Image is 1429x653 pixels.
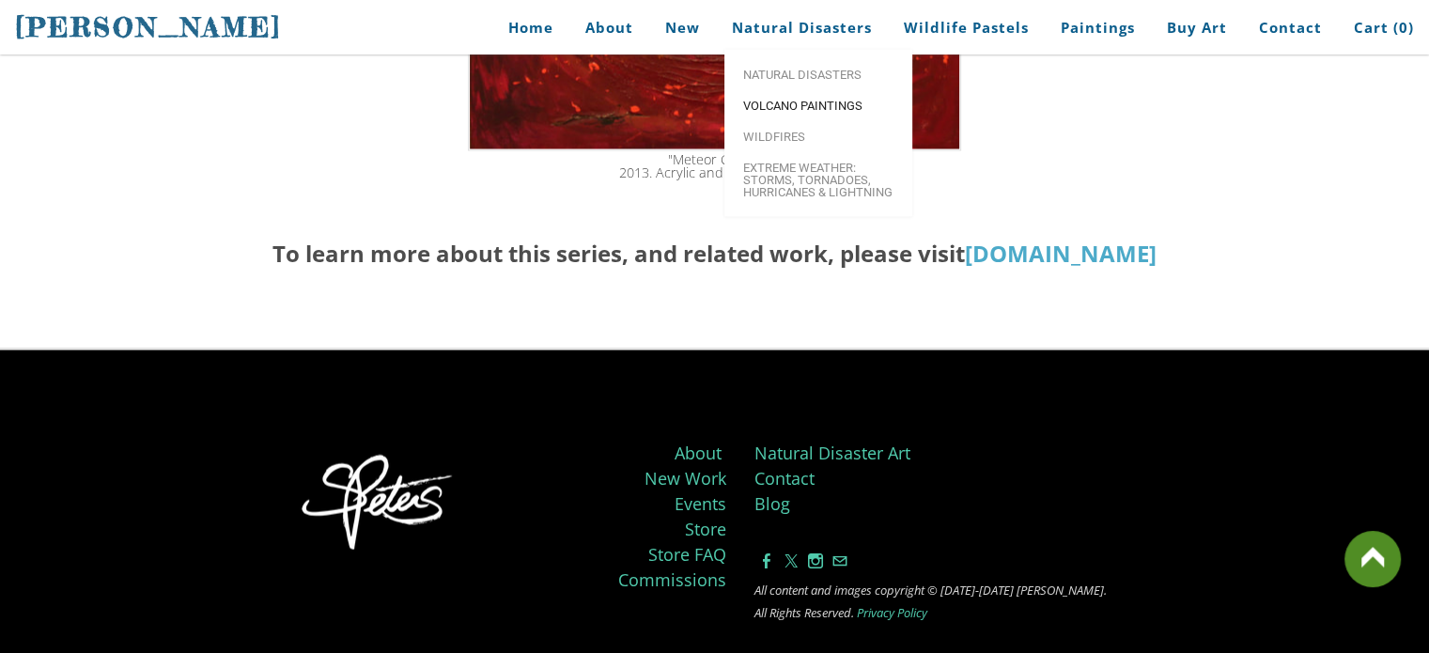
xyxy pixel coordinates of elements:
span: Wildfires [743,130,893,142]
a: About [571,7,647,49]
a: Contact [754,466,815,489]
div: "Meteor Crash" 2013. Acrylic and String. 48x48" [266,152,1164,179]
span: [PERSON_NAME] [15,11,282,43]
a: Natural Disasters [718,7,886,49]
a: Volcano paintings [724,89,912,120]
font: To learn more about this series, and related work, please visit [272,237,1157,268]
a: Extreme Weather: Storms, Tornadoes, Hurricanes & Lightning [724,151,912,207]
a: New Work [645,466,726,489]
a: Privacy Policy [857,603,927,620]
a: Natural Disaster Art [754,441,910,463]
a: Store [685,517,726,539]
a: [DOMAIN_NAME] [965,237,1157,268]
a: Instagram [808,550,823,570]
font: ​All content and images copyright [754,581,924,598]
span: Extreme Weather: Storms, Tornadoes, Hurricanes & Lightning [743,161,893,197]
a: Contact [1245,7,1336,49]
span: 0 [1399,18,1408,37]
a: Blog [754,491,790,514]
font: © [DATE]-[DATE] [PERSON_NAME]. All Rights Reserved. ​ [754,581,1107,620]
a: Home [480,7,567,49]
a: About [675,441,722,463]
a: Wildfires [724,120,912,151]
span: Natural Disasters [743,68,893,80]
a: Facebook [759,550,774,570]
img: Stephanie Peters Artist [291,449,466,559]
a: Cart (0) [1340,7,1414,49]
a: Buy Art [1153,7,1241,49]
span: Volcano paintings [743,99,893,111]
a: Natural Disasters [724,58,912,89]
a: Paintings [1047,7,1149,49]
a: Twitter [784,550,799,570]
a: [PERSON_NAME] [15,9,282,45]
a: Store FAQ [648,542,726,565]
a: Mail [832,550,847,570]
a: Commissions [618,567,726,590]
a: Wildlife Pastels [890,7,1043,49]
a: New [651,7,714,49]
a: Events [675,491,726,514]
